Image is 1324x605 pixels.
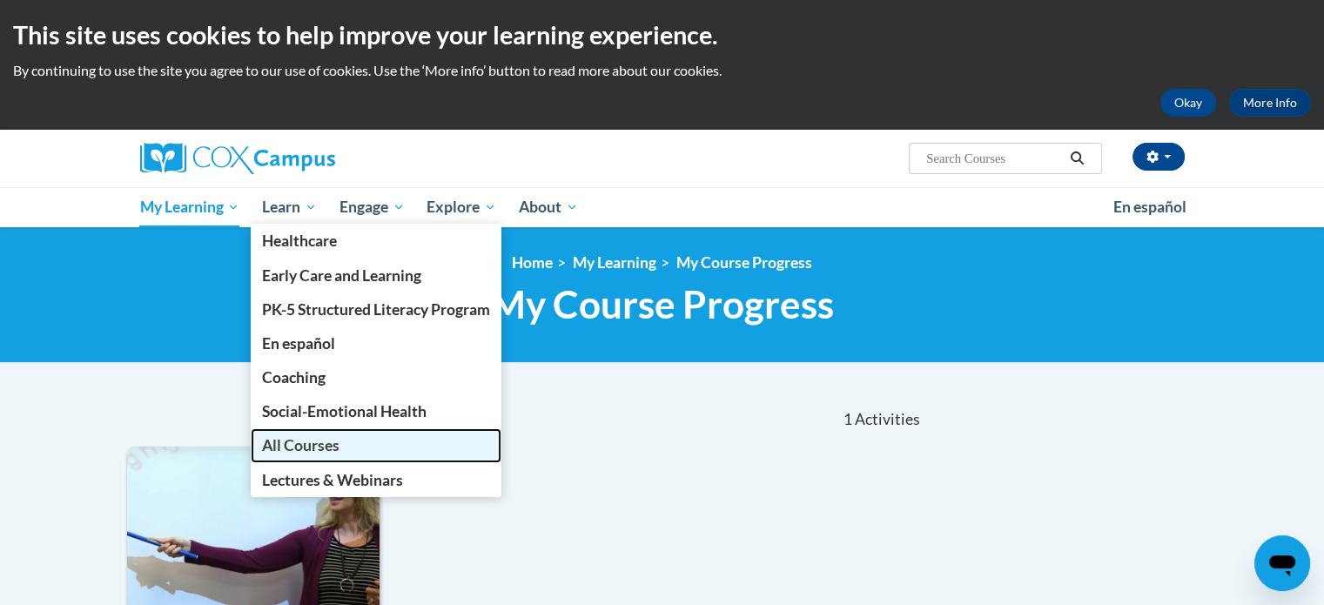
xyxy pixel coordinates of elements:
[262,436,339,454] span: All Courses
[129,187,252,227] a: My Learning
[415,187,507,227] a: Explore
[114,187,1211,227] div: Main menu
[251,259,501,292] a: Early Care and Learning
[262,197,317,218] span: Learn
[1132,143,1185,171] button: Account Settings
[490,281,834,327] span: My Course Progress
[251,187,328,227] a: Learn
[13,17,1311,52] h2: This site uses cookies to help improve your learning experience.
[1064,148,1090,169] button: Search
[843,410,851,429] span: 1
[519,197,578,218] span: About
[262,402,427,420] span: Social-Emotional Health
[855,410,920,429] span: Activities
[262,266,421,285] span: Early Care and Learning
[251,224,501,258] a: Healthcare
[140,143,471,174] a: Cox Campus
[139,197,239,218] span: My Learning
[328,187,416,227] a: Engage
[262,232,337,250] span: Healthcare
[251,428,501,462] a: All Courses
[507,187,589,227] a: About
[676,253,812,272] a: My Course Progress
[251,394,501,428] a: Social-Emotional Health
[1113,198,1186,216] span: En español
[1160,89,1216,117] button: Okay
[251,292,501,326] a: PK-5 Structured Literacy Program
[1254,535,1310,591] iframe: Button to launch messaging window
[339,197,405,218] span: Engage
[251,326,501,360] a: En español
[251,463,501,497] a: Lectures & Webinars
[262,368,326,387] span: Coaching
[262,471,403,489] span: Lectures & Webinars
[262,334,335,353] span: En español
[1102,189,1198,225] a: En español
[924,148,1064,169] input: Search Courses
[512,253,553,272] a: Home
[1229,89,1311,117] a: More Info
[13,61,1311,80] p: By continuing to use the site you agree to our use of cookies. Use the ‘More info’ button to read...
[573,253,656,272] a: My Learning
[251,360,501,394] a: Coaching
[262,300,490,319] span: PK-5 Structured Literacy Program
[140,143,335,174] img: Cox Campus
[427,197,496,218] span: Explore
